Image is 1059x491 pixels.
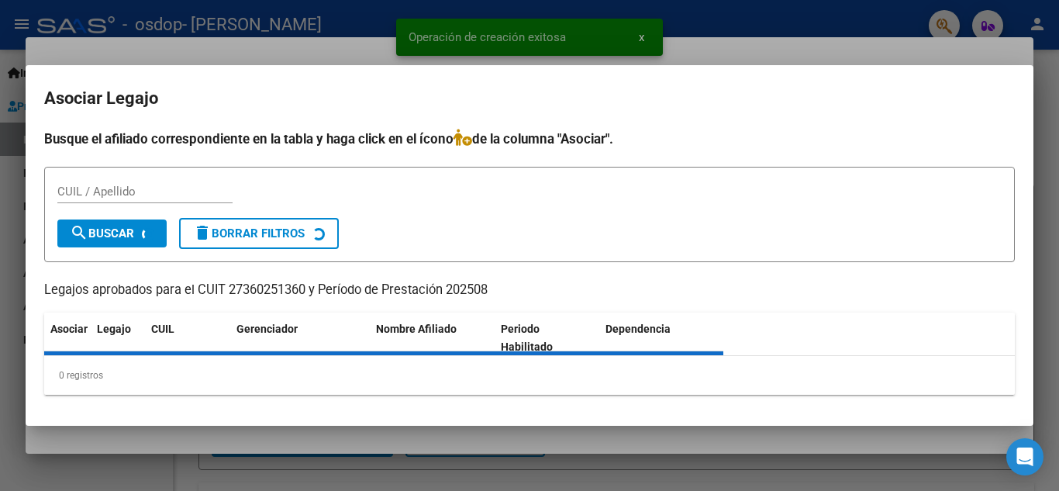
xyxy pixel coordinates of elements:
[97,323,131,335] span: Legajo
[179,218,339,249] button: Borrar Filtros
[44,129,1015,149] h4: Busque el afiliado correspondiente en la tabla y haga click en el ícono de la columna "Asociar".
[145,313,230,364] datatable-header-cell: CUIL
[50,323,88,335] span: Asociar
[70,223,88,242] mat-icon: search
[44,356,1015,395] div: 0 registros
[236,323,298,335] span: Gerenciador
[599,313,724,364] datatable-header-cell: Dependencia
[193,223,212,242] mat-icon: delete
[370,313,495,364] datatable-header-cell: Nombre Afiliado
[376,323,457,335] span: Nombre Afiliado
[91,313,145,364] datatable-header-cell: Legajo
[230,313,370,364] datatable-header-cell: Gerenciador
[70,226,134,240] span: Buscar
[193,226,305,240] span: Borrar Filtros
[1006,438,1043,475] div: Open Intercom Messenger
[501,323,553,353] span: Periodo Habilitado
[44,313,91,364] datatable-header-cell: Asociar
[57,220,167,247] button: Buscar
[44,281,1015,300] p: Legajos aprobados para el CUIT 27360251360 y Período de Prestación 202508
[495,313,599,364] datatable-header-cell: Periodo Habilitado
[44,84,1015,113] h2: Asociar Legajo
[151,323,174,335] span: CUIL
[605,323,671,335] span: Dependencia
